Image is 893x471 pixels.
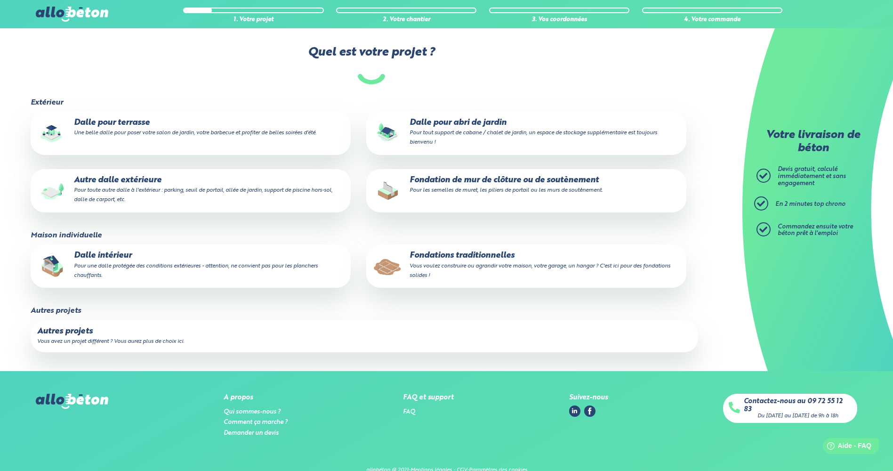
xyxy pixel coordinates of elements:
p: Dalle pour abri de jardin [373,118,680,147]
iframe: Help widget launcher [809,434,883,461]
legend: Maison individuelle [31,231,102,240]
p: Fondation de mur de clôture ou de soutènement [373,176,680,195]
div: Suivez-nous [569,394,608,402]
img: allobéton [36,7,108,22]
small: Pour tout support de cabane / chalet de jardin, un espace de stockage supplémentaire est toujours... [410,130,657,145]
small: Une belle dalle pour poser votre salon de jardin, votre barbecue et profiter de belles soirées d'... [74,130,316,136]
small: Vous voulez construire ou agrandir votre maison, votre garage, un hangar ? C'est ici pour des fon... [410,263,670,278]
img: final_use.values.traditional_fundations [373,251,403,281]
small: Pour une dalle protégée des conditions extérieures - attention, ne convient pas pour les plancher... [74,263,318,278]
small: Pour les semelles de muret, les piliers de portail ou les murs de soutènement. [410,187,603,193]
a: FAQ [403,409,415,415]
div: 1. Votre projet [183,16,323,24]
img: final_use.values.terrace [37,118,67,148]
p: Dalle intérieur [37,251,344,280]
div: Du [DATE] au [DATE] de 9h à 18h [757,413,838,419]
legend: Extérieur [31,98,63,107]
p: Dalle pour terrasse [37,118,344,137]
p: Autre dalle extérieure [37,176,344,204]
div: 4. Votre commande [642,16,782,24]
a: Demander un devis [224,430,279,436]
p: Fondations traditionnelles [373,251,680,280]
legend: Autres projets [31,307,81,315]
a: Comment ça marche ? [224,419,288,425]
small: Pour toute autre dalle à l'extérieur : parking, seuil de portail, allée de jardin, support de pis... [74,187,332,203]
img: final_use.values.inside_slab [37,251,67,281]
p: Autres projets [37,327,692,336]
img: final_use.values.outside_slab [37,176,67,206]
a: Qui sommes-nous ? [224,409,281,415]
img: allobéton [36,394,108,409]
div: 3. Vos coordonnées [489,16,629,24]
label: Quel est votre projet ? [30,46,713,84]
a: Contactez-nous au 09 72 55 12 83 [744,398,852,413]
small: Vous avez un projet différent ? Vous aurez plus de choix ici. [37,339,184,344]
img: final_use.values.closing_wall_fundation [373,176,403,206]
div: A propos [224,394,288,402]
div: 2. Votre chantier [336,16,476,24]
div: FAQ et support [403,394,454,402]
img: final_use.values.garden_shed [373,118,403,148]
